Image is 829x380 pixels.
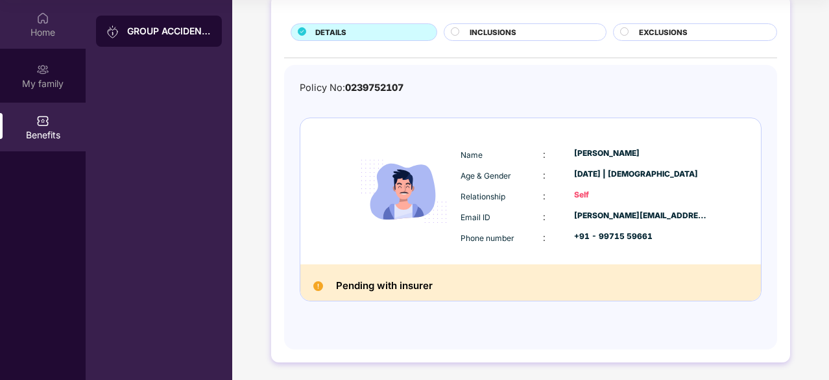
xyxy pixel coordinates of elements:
span: : [543,211,546,222]
span: Email ID [461,212,490,222]
span: Relationship [461,192,505,201]
span: : [543,149,546,160]
span: EXCLUSIONS [639,27,688,38]
div: +91 - 99715 59661 [574,231,708,243]
img: Pending [313,281,323,291]
img: svg+xml;base64,PHN2ZyBpZD0iQmVuZWZpdHMiIHhtbG5zPSJodHRwOi8vd3d3LnczLm9yZy8yMDAwL3N2ZyIgd2lkdGg9Ij... [36,114,49,127]
span: 0239752107 [345,82,403,93]
span: Name [461,150,483,160]
span: : [543,170,546,181]
span: DETAILS [315,27,346,38]
div: [DATE] | [DEMOGRAPHIC_DATA] [574,168,708,181]
img: svg+xml;base64,PHN2ZyBpZD0iSG9tZSIgeG1sbnM9Imh0dHA6Ly93d3cudzMub3JnLzIwMDAvc3ZnIiB3aWR0aD0iMjAiIG... [36,12,49,25]
img: icon [350,138,457,245]
span: Phone number [461,233,514,243]
div: [PERSON_NAME] [574,147,708,160]
div: Self [574,189,708,201]
div: [PERSON_NAME][EMAIL_ADDRESS][DOMAIN_NAME] [574,210,708,222]
div: Policy No: [300,81,403,95]
div: GROUP ACCIDENTAL INSURANCE [127,25,211,38]
span: : [543,232,546,243]
span: INCLUSIONS [470,27,516,38]
span: Age & Gender [461,171,511,181]
img: svg+xml;base64,PHN2ZyB3aWR0aD0iMjAiIGhlaWdodD0iMjAiIHZpZXdCb3g9IjAgMCAyMCAyMCIgZmlsbD0ibm9uZSIgeG... [36,63,49,76]
img: svg+xml;base64,PHN2ZyB3aWR0aD0iMjAiIGhlaWdodD0iMjAiIHZpZXdCb3g9IjAgMCAyMCAyMCIgZmlsbD0ibm9uZSIgeG... [106,25,119,38]
h2: Pending with insurer [336,277,433,294]
span: : [543,190,546,201]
